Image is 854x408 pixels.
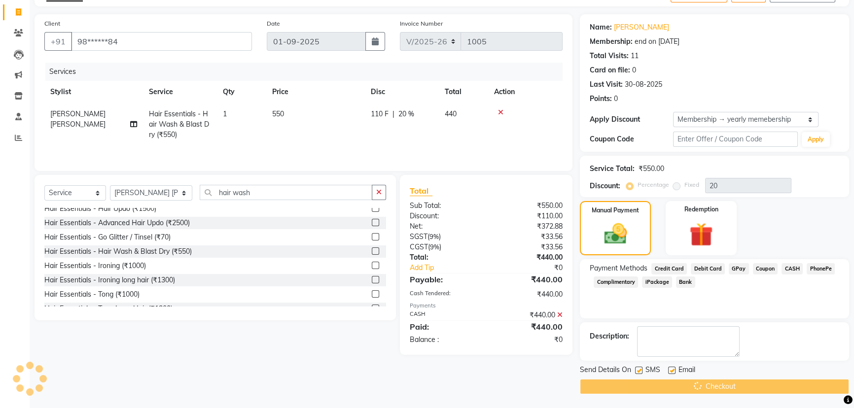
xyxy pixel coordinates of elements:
span: CGST [410,242,428,251]
th: Stylist [44,81,143,103]
div: Hair Essentials - Ironing (₹1000) [44,261,146,271]
div: Hair Essentials - Advanced Hair Updo (₹2500) [44,218,190,228]
a: Add Tip [402,263,500,273]
div: Cash Tendered: [402,289,486,300]
span: 9% [430,243,439,251]
div: Service Total: [590,164,635,174]
div: Description: [590,331,629,341]
span: | [392,109,394,119]
div: Membership: [590,36,633,47]
span: 440 [445,109,457,118]
div: ( ) [402,242,486,252]
span: 20 % [398,109,414,119]
div: Total: [402,252,486,263]
div: ₹33.56 [486,232,570,242]
input: Search or Scan [200,185,372,200]
div: ₹440.00 [486,252,570,263]
div: ₹110.00 [486,211,570,221]
div: Hair Essentials - Hair Wash & Blast Dry (₹550) [44,246,192,257]
div: ₹33.56 [486,242,570,252]
div: Balance : [402,335,486,345]
img: _cash.svg [597,221,634,247]
span: iPackage [642,276,672,288]
label: Fixed [684,180,699,189]
div: ( ) [402,232,486,242]
span: GPay [729,263,749,274]
span: Debit Card [691,263,725,274]
span: Credit Card [651,263,687,274]
span: PhonePe [807,263,835,274]
div: 11 [631,51,639,61]
div: Total Visits: [590,51,629,61]
input: Enter Offer / Coupon Code [673,132,798,147]
th: Action [488,81,563,103]
div: Coupon Code [590,134,673,144]
span: Complimentary [594,276,638,288]
span: Email [678,365,695,377]
div: ₹440.00 [486,310,570,320]
th: Disc [365,81,439,103]
div: ₹440.00 [486,289,570,300]
div: ₹372.88 [486,221,570,232]
label: Date [267,19,280,28]
a: [PERSON_NAME] [614,22,669,33]
div: Name: [590,22,612,33]
div: Paid: [402,321,486,333]
span: SMS [645,365,660,377]
div: ₹0 [486,335,570,345]
span: Total [410,186,432,196]
label: Percentage [638,180,669,189]
div: Discount: [590,181,620,191]
div: Hair Essentials - Ironing long hair (₹1300) [44,275,175,285]
div: Hair Essentials - Go Glitter / Tinsel (₹70) [44,232,171,242]
span: Payment Methods [590,263,647,273]
button: Apply [802,132,830,147]
div: Last Visit: [590,79,623,90]
span: Coupon [753,263,778,274]
div: Services [45,63,570,81]
div: Discount: [402,211,486,221]
span: CASH [782,263,803,274]
th: Qty [217,81,266,103]
div: Card on file: [590,65,630,75]
label: Invoice Number [400,19,443,28]
div: Points: [590,94,612,104]
th: Service [143,81,217,103]
span: Hair Essentials - Hair Wash & Blast Dry (₹550) [149,109,209,139]
label: Client [44,19,60,28]
div: Payable: [402,273,486,285]
label: Redemption [684,205,718,214]
th: Price [266,81,365,103]
div: ₹440.00 [486,273,570,285]
img: _gift.svg [682,220,720,249]
div: 30-08-2025 [625,79,662,90]
div: Net: [402,221,486,232]
div: Apply Discount [590,114,673,125]
div: 0 [632,65,636,75]
div: Hair Essentials - Tong Long Hair (₹1300) [44,304,173,314]
div: ₹550.00 [486,201,570,211]
input: Search by Name/Mobile/Email/Code [71,32,252,51]
span: SGST [410,232,427,241]
div: Sub Total: [402,201,486,211]
div: CASH [402,310,486,320]
div: ₹0 [500,263,570,273]
div: ₹550.00 [639,164,664,174]
div: 0 [614,94,618,104]
div: Payments [410,302,563,310]
span: 9% [429,233,439,240]
span: 110 F [371,109,389,119]
span: 1 [223,109,227,118]
div: ₹440.00 [486,321,570,333]
span: Bank [676,276,695,288]
span: Send Details On [580,365,631,377]
div: Hair Essentials - Hair Updo (₹1500) [44,204,156,214]
button: +91 [44,32,72,51]
div: end on [DATE] [635,36,679,47]
label: Manual Payment [592,206,639,215]
span: [PERSON_NAME] [PERSON_NAME] [50,109,106,129]
th: Total [439,81,488,103]
span: 550 [272,109,284,118]
div: Hair Essentials - Tong (₹1000) [44,289,140,300]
